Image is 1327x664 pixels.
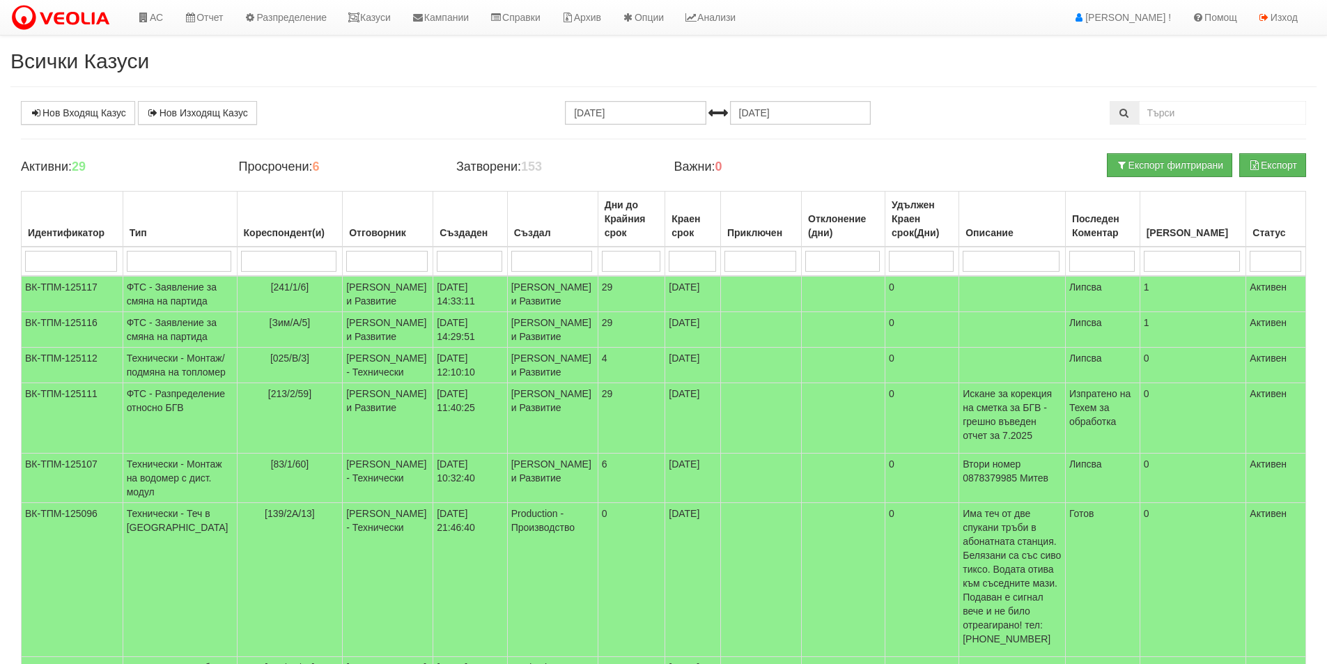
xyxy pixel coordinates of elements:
[1069,209,1136,242] div: Последен Коментар
[963,387,1062,442] p: Искане за корекция на сметка за БГВ - грешно въведен отчет за 7.2025
[343,276,433,312] td: [PERSON_NAME] и Развитие
[885,454,959,503] td: 0
[265,508,315,519] span: [139/2А/13]
[25,223,119,242] div: Идентификатор
[1140,312,1246,348] td: 1
[602,508,607,519] span: 0
[238,160,435,174] h4: Просрочени:
[1069,458,1102,470] span: Липсва
[507,192,598,247] th: Създал: No sort applied, activate to apply an ascending sort
[456,160,653,174] h4: Затворени:
[507,503,598,657] td: Production - Производство
[22,348,123,383] td: ВК-ТПМ-125112
[1144,223,1243,242] div: [PERSON_NAME]
[123,383,237,454] td: ФТС - Разпределение относно БГВ
[1140,348,1246,383] td: 0
[665,276,721,312] td: [DATE]
[1069,388,1131,427] span: Изпратено на Техем за обработка
[724,223,798,242] div: Приключен
[802,192,885,247] th: Отклонение (дни): No sort applied, activate to apply an ascending sort
[665,454,721,503] td: [DATE]
[1069,281,1102,293] span: Липсва
[598,192,665,247] th: Дни до Крайния срок: No sort applied, activate to apply an ascending sort
[123,503,237,657] td: Технически - Теч в [GEOGRAPHIC_DATA]
[312,160,319,173] b: 6
[343,192,433,247] th: Отговорник: No sort applied, activate to apply an ascending sort
[665,312,721,348] td: [DATE]
[1246,348,1306,383] td: Активен
[21,160,217,174] h4: Активни:
[602,195,662,242] div: Дни до Крайния срок
[270,317,311,328] span: [Зим/А/5]
[22,454,123,503] td: ВК-ТПМ-125107
[268,388,311,399] span: [213/2/59]
[123,348,237,383] td: Технически - Монтаж/подмяна на топломер
[1250,223,1302,242] div: Статус
[889,195,955,242] div: Удължен Краен срок(Дни)
[885,503,959,657] td: 0
[1107,153,1232,177] button: Експорт филтрирани
[507,383,598,454] td: [PERSON_NAME] и Развитие
[963,507,1062,646] p: Има теч от две спукани тръби в абонатната станция. Белязани са със сиво тиксо. Водата отива към с...
[1140,383,1246,454] td: 0
[123,276,237,312] td: ФТС - Заявление за смяна на партида
[433,312,507,348] td: [DATE] 14:29:51
[1065,192,1140,247] th: Последен Коментар: No sort applied, activate to apply an ascending sort
[1246,454,1306,503] td: Активен
[123,312,237,348] td: ФТС - Заявление за смяна на партида
[507,454,598,503] td: [PERSON_NAME] и Развитие
[602,458,607,470] span: 6
[602,388,613,399] span: 29
[507,348,598,383] td: [PERSON_NAME] и Развитие
[21,101,135,125] a: Нов Входящ Казус
[721,192,802,247] th: Приключен: No sort applied, activate to apply an ascending sort
[885,276,959,312] td: 0
[1246,312,1306,348] td: Активен
[507,312,598,348] td: [PERSON_NAME] и Развитие
[1140,503,1246,657] td: 0
[123,192,237,247] th: Тип: No sort applied, activate to apply an ascending sort
[665,192,721,247] th: Краен срок: No sort applied, activate to apply an ascending sort
[271,458,309,470] span: [83/1/60]
[22,383,123,454] td: ВК-ТПМ-125111
[1069,317,1102,328] span: Липсва
[123,454,237,503] td: Технически - Монтаж на водомер с дист. модул
[602,353,607,364] span: 4
[241,223,339,242] div: Кореспондент(и)
[885,312,959,348] td: 0
[22,192,123,247] th: Идентификатор: No sort applied, activate to apply an ascending sort
[1246,503,1306,657] td: Активен
[1140,276,1246,312] td: 1
[507,276,598,312] td: [PERSON_NAME] и Развитие
[674,160,870,174] h4: Важни:
[270,353,309,364] span: [025/В/3]
[665,348,721,383] td: [DATE]
[237,192,343,247] th: Кореспондент(и): No sort applied, activate to apply an ascending sort
[22,276,123,312] td: ВК-ТПМ-125117
[1139,101,1306,125] input: Търсене по Идентификатор, Бл/Вх/Ап, Тип, Описание, Моб. Номер, Имейл, Файл, Коментар,
[343,454,433,503] td: [PERSON_NAME] - Технически
[343,503,433,657] td: [PERSON_NAME] - Технически
[433,454,507,503] td: [DATE] 10:32:40
[665,383,721,454] td: [DATE]
[10,3,116,33] img: VeoliaLogo.png
[602,281,613,293] span: 29
[602,317,613,328] span: 29
[963,223,1062,242] div: Описание
[715,160,722,173] b: 0
[511,223,594,242] div: Създал
[959,192,1066,247] th: Описание: No sort applied, activate to apply an ascending sort
[433,348,507,383] td: [DATE] 12:10:10
[1246,276,1306,312] td: Активен
[22,312,123,348] td: ВК-ТПМ-125116
[1239,153,1306,177] button: Експорт
[433,503,507,657] td: [DATE] 21:46:40
[885,383,959,454] td: 0
[433,192,507,247] th: Създаден: No sort applied, activate to apply an ascending sort
[22,503,123,657] td: ВК-ТПМ-125096
[1069,353,1102,364] span: Липсва
[346,223,429,242] div: Отговорник
[433,383,507,454] td: [DATE] 11:40:25
[885,348,959,383] td: 0
[521,160,542,173] b: 153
